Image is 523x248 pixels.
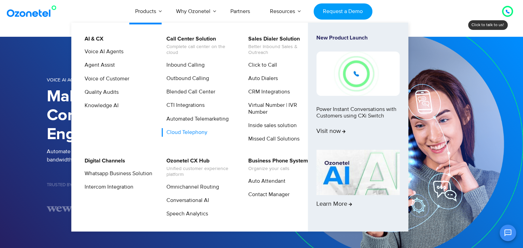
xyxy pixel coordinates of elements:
[244,35,317,57] a: Sales Dialer SolutionBetter Inbound Sales & Outreach
[80,75,130,83] a: Voice of Customer
[80,35,105,43] a: AI & CX
[248,44,316,56] span: Better Inbound Sales & Outreach
[47,87,262,144] h1: Make Your Customer Conversations More Engaging & Meaningful
[244,190,291,199] a: Contact Manager
[162,88,216,96] a: Blended Call Center
[162,74,210,83] a: Outbound Calling
[162,210,209,218] a: Speech Analytics
[244,177,286,185] a: Auto Attendant
[244,74,279,83] a: Auto Dialers
[500,225,516,241] button: Open chat
[162,115,230,123] a: Automated Telemarketing
[248,166,308,172] span: Organize your calls
[80,47,124,56] a: Voice AI Agents
[316,35,400,147] a: New Product LaunchPower Instant Conversations with Customers using CXi SwitchVisit now
[47,77,85,83] span: Voice AI Agents
[244,121,298,130] a: Inside sales solution
[80,101,120,110] a: Knowledge AI
[244,135,301,143] a: Missed Call Solutions
[162,61,206,69] a: Inbound Calling
[162,157,235,179] a: Ozonetel CX HubUnified customer experience platform
[316,128,346,135] span: Visit now
[316,150,400,195] img: AI
[316,201,352,208] span: Learn More
[80,183,134,191] a: Intercom Integration
[80,61,116,69] a: Agent Assist
[316,52,400,95] img: New-Project-17.png
[80,88,120,97] a: Quality Audits
[80,169,153,178] a: Whatsapp Business Solution
[47,201,90,213] img: wework
[166,44,234,56] span: Complete call center on the cloud
[162,101,206,110] a: CTI Integrations
[162,128,208,137] a: Cloud Telephony
[244,101,317,116] a: Virtual Number | IVR Number
[162,35,235,57] a: Call Center SolutionComplete call center on the cloud
[316,150,400,220] a: Learn More
[80,157,126,165] a: Digital Channels
[166,166,234,178] span: Unified customer experience platform
[47,183,262,187] h5: Trusted by 3500+ Businesses
[47,147,262,164] p: Automate repetitive tasks and common queries at scale. Save agent bandwidth for complex and high ...
[47,201,90,213] div: 3 / 7
[47,201,262,213] div: Image Carousel
[162,183,220,191] a: Omnichannel Routing
[244,88,291,96] a: CRM Integrations
[162,196,210,205] a: Conversational AI
[244,157,309,173] a: Business Phone SystemOrganize your calls
[314,3,372,20] a: Request a Demo
[244,61,278,69] a: Click to Call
